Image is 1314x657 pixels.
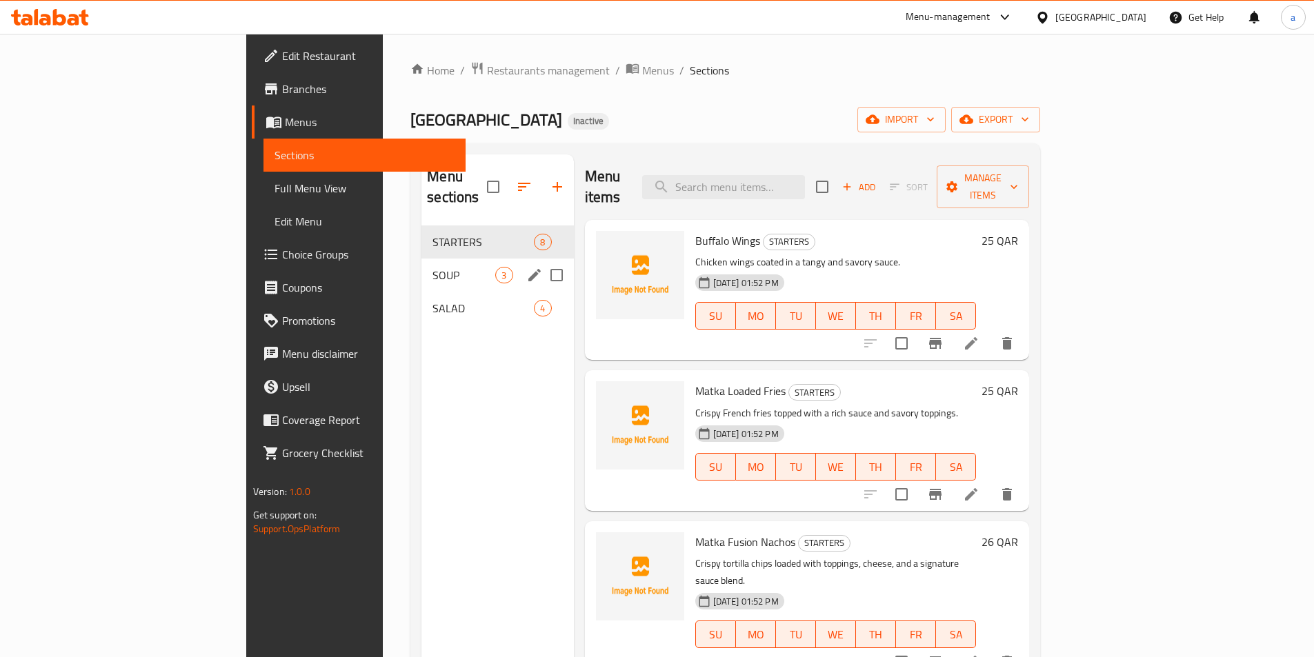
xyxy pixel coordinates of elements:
[862,306,890,326] span: TH
[906,9,991,26] div: Menu-management
[776,453,816,481] button: TU
[991,327,1024,360] button: delete
[782,625,810,645] span: TU
[642,62,674,79] span: Menus
[708,276,784,290] span: [DATE] 01:52 PM
[282,345,455,362] span: Menu disclaimer
[701,457,730,477] span: SU
[736,620,776,648] button: MO
[822,457,850,477] span: WE
[695,405,977,422] p: Crispy French fries topped with a rich sauce and savory toppings.
[568,113,609,130] div: Inactive
[798,535,850,552] div: STARTERS
[902,306,930,326] span: FR
[252,436,466,469] a: Grocery Checklist
[421,225,573,259] div: STARTERS8
[263,205,466,238] a: Edit Menu
[695,532,795,552] span: Matka Fusion Nachos
[432,267,495,283] div: SOUP
[421,259,573,292] div: SOUP3edit
[421,292,573,325] div: SALAD4
[816,620,856,648] button: WE
[695,302,736,330] button: SU
[937,165,1029,208] button: Manage items
[902,625,930,645] span: FR
[919,327,952,360] button: Branch-specific-item
[541,170,574,203] button: Add section
[788,384,841,401] div: STARTERS
[421,220,573,330] nav: Menu sections
[695,555,977,589] p: Crispy tortilla chips loaded with toppings, cheese, and a signature sauce blend.
[252,271,466,304] a: Coupons
[282,246,455,263] span: Choice Groups
[1055,10,1146,25] div: [GEOGRAPHIC_DATA]
[282,81,455,97] span: Branches
[868,111,935,128] span: import
[289,483,310,501] span: 1.0.0
[263,172,466,205] a: Full Menu View
[585,166,626,208] h2: Menu items
[822,306,850,326] span: WE
[252,403,466,436] a: Coverage Report
[252,337,466,370] a: Menu disclaimer
[982,381,1018,401] h6: 25 QAR
[816,302,856,330] button: WE
[615,62,620,79] li: /
[701,625,730,645] span: SU
[919,478,952,511] button: Branch-specific-item
[252,304,466,337] a: Promotions
[708,595,784,608] span: [DATE] 01:52 PM
[736,302,776,330] button: MO
[496,269,512,282] span: 3
[524,265,545,285] button: edit
[857,107,946,132] button: import
[282,312,455,329] span: Promotions
[856,620,896,648] button: TH
[596,231,684,319] img: Buffalo Wings
[252,105,466,139] a: Menus
[862,457,890,477] span: TH
[782,457,810,477] span: TU
[253,483,287,501] span: Version:
[936,302,976,330] button: SA
[679,62,684,79] li: /
[432,300,534,316] span: SALAD
[936,620,976,648] button: SA
[776,620,816,648] button: TU
[253,520,341,538] a: Support.OpsPlatform
[282,48,455,64] span: Edit Restaurant
[252,72,466,105] a: Branches
[263,139,466,172] a: Sections
[763,234,815,250] div: STARTERS
[856,302,896,330] button: TH
[741,306,770,326] span: MO
[282,445,455,461] span: Grocery Checklist
[963,486,979,503] a: Edit menu item
[936,453,976,481] button: SA
[642,175,805,199] input: search
[596,532,684,620] img: Matka Fusion Nachos
[282,412,455,428] span: Coverage Report
[942,625,970,645] span: SA
[764,234,815,250] span: STARTERS
[701,306,730,326] span: SU
[896,302,936,330] button: FR
[991,478,1024,511] button: delete
[695,230,760,251] span: Buffalo Wings
[695,381,786,401] span: Matka Loaded Fries
[252,238,466,271] a: Choice Groups
[252,370,466,403] a: Upsell
[282,279,455,296] span: Coupons
[470,61,610,79] a: Restaurants management
[808,172,837,201] span: Select section
[275,147,455,163] span: Sections
[982,532,1018,552] h6: 26 QAR
[948,170,1018,204] span: Manage items
[535,302,550,315] span: 4
[695,620,736,648] button: SU
[782,306,810,326] span: TU
[736,453,776,481] button: MO
[902,457,930,477] span: FR
[626,61,674,79] a: Menus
